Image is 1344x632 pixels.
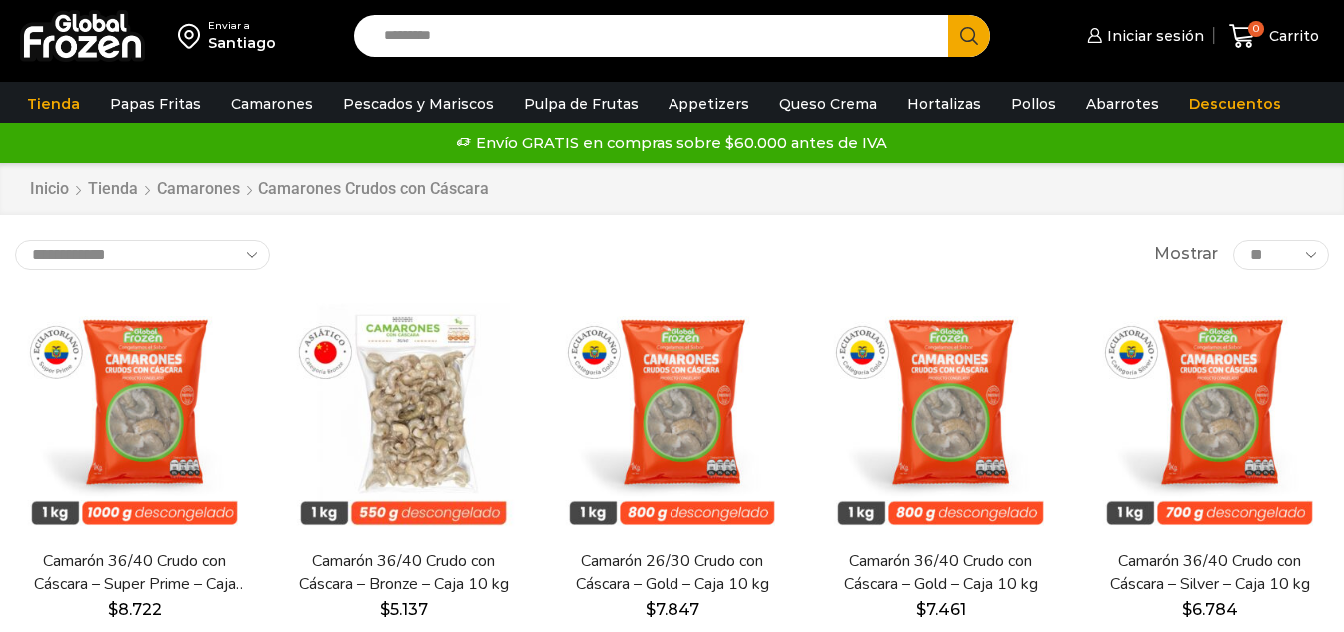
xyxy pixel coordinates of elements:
[178,19,208,53] img: address-field-icon.svg
[380,600,428,619] bdi: 5.137
[897,85,991,123] a: Hortalizas
[1264,26,1319,46] span: Carrito
[333,85,504,123] a: Pescados y Mariscos
[1102,26,1204,46] span: Iniciar sesión
[29,178,70,201] a: Inicio
[208,33,276,53] div: Santiago
[108,600,162,619] bdi: 8.722
[221,85,323,123] a: Camarones
[27,550,242,596] a: Camarón 36/40 Crudo con Cáscara – Super Prime – Caja 10 kg
[156,178,241,201] a: Camarones
[1182,600,1238,619] bdi: 6.784
[833,550,1048,596] a: Camarón 36/40 Crudo con Cáscara – Gold – Caja 10 kg
[208,19,276,33] div: Enviar a
[15,240,270,270] select: Pedido de la tienda
[1154,243,1218,266] span: Mostrar
[1248,21,1264,37] span: 0
[380,600,390,619] span: $
[29,178,489,201] nav: Breadcrumb
[646,600,699,619] bdi: 7.847
[1182,600,1192,619] span: $
[565,550,779,596] a: Camarón 26/30 Crudo con Cáscara – Gold – Caja 10 kg
[258,179,489,198] h1: Camarones Crudos con Cáscara
[1179,85,1291,123] a: Descuentos
[17,85,90,123] a: Tienda
[1001,85,1066,123] a: Pollos
[916,600,926,619] span: $
[1224,13,1324,60] a: 0 Carrito
[100,85,211,123] a: Papas Fritas
[659,85,759,123] a: Appetizers
[1102,550,1317,596] a: Camarón 36/40 Crudo con Cáscara – Silver – Caja 10 kg
[1082,16,1204,56] a: Iniciar sesión
[296,550,511,596] a: Camarón 36/40 Crudo con Cáscara – Bronze – Caja 10 kg
[87,178,139,201] a: Tienda
[108,600,118,619] span: $
[769,85,887,123] a: Queso Crema
[1076,85,1169,123] a: Abarrotes
[916,600,966,619] bdi: 7.461
[646,600,656,619] span: $
[514,85,649,123] a: Pulpa de Frutas
[948,15,990,57] button: Search button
